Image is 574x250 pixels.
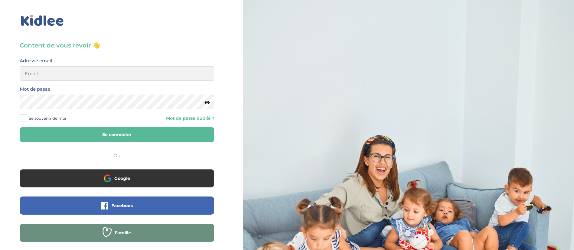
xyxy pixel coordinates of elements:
h3: Content de vous revoir 👋 [20,41,214,50]
span: Famille [115,230,131,236]
input: Email [20,66,214,81]
a: Facebook [20,207,214,213]
span: Ou [113,153,120,158]
span: Google [114,175,130,181]
span: Facebook [111,203,133,209]
a: Famille [20,234,214,240]
img: google.png [104,174,111,182]
button: Facebook [20,196,214,215]
img: facebook.png [101,202,108,209]
img: logo_kidlee_bleu [20,14,65,28]
label: Mot de passe [20,85,50,93]
span: Se souvenir de moi [29,114,66,122]
a: Mot de passe oublié ? [121,115,214,121]
a: Google [20,180,214,185]
button: Google [20,169,214,187]
label: Adresse email [20,57,52,65]
button: Se connecter [20,127,214,142]
button: Famille [20,224,214,242]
